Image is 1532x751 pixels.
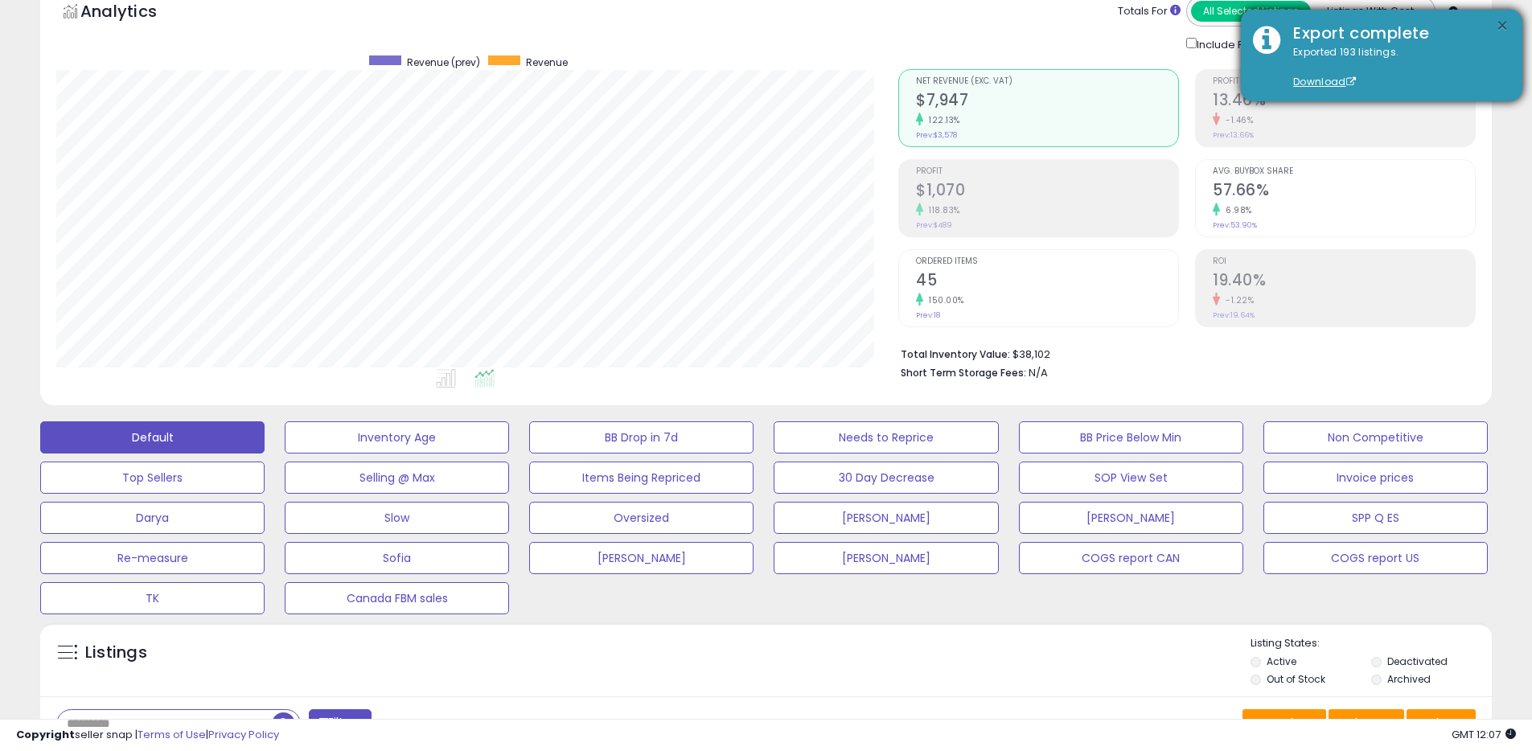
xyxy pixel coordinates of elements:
[916,257,1178,266] span: Ordered Items
[1213,257,1475,266] span: ROI
[774,462,998,494] button: 30 Day Decrease
[1263,462,1488,494] button: Invoice prices
[1281,45,1510,90] div: Exported 193 listings.
[285,462,509,494] button: Selling @ Max
[1118,4,1181,19] div: Totals For
[1019,462,1243,494] button: SOP View Set
[774,421,998,453] button: Needs to Reprice
[40,421,265,453] button: Default
[1220,114,1253,126] small: -1.46%
[1263,502,1488,534] button: SPP Q ES
[40,542,265,574] button: Re-measure
[916,181,1178,203] h2: $1,070
[529,421,754,453] button: BB Drop in 7d
[916,220,952,230] small: Prev: $489
[1329,709,1404,737] button: Columns
[1267,672,1325,686] label: Out of Stock
[916,167,1178,176] span: Profit
[923,204,960,216] small: 118.83%
[1213,271,1475,293] h2: 19.40%
[1387,655,1448,668] label: Deactivated
[1387,672,1431,686] label: Archived
[407,55,480,69] span: Revenue (prev)
[1251,636,1492,651] p: Listing States:
[1019,502,1243,534] button: [PERSON_NAME]
[529,542,754,574] button: [PERSON_NAME]
[901,343,1464,363] li: $38,102
[1263,421,1488,453] button: Non Competitive
[1339,715,1390,731] span: Columns
[1407,709,1476,737] button: Actions
[1267,655,1296,668] label: Active
[1213,181,1475,203] h2: 57.66%
[1220,294,1254,306] small: -1.22%
[1293,75,1356,88] a: Download
[40,502,265,534] button: Darya
[774,542,998,574] button: [PERSON_NAME]
[916,130,957,140] small: Prev: $3,578
[1029,365,1048,380] span: N/A
[1213,91,1475,113] h2: 13.46%
[916,91,1178,113] h2: $7,947
[1191,1,1311,22] button: All Selected Listings
[1263,542,1488,574] button: COGS report US
[285,421,509,453] button: Inventory Age
[1019,542,1243,574] button: COGS report CAN
[916,310,940,320] small: Prev: 18
[40,582,265,614] button: TK
[1213,77,1475,86] span: Profit [PERSON_NAME]
[1213,310,1255,320] small: Prev: 19.64%
[774,502,998,534] button: [PERSON_NAME]
[923,294,964,306] small: 150.00%
[526,55,568,69] span: Revenue
[529,462,754,494] button: Items Being Repriced
[85,642,147,664] h5: Listings
[1213,167,1475,176] span: Avg. Buybox Share
[40,462,265,494] button: Top Sellers
[1281,22,1510,45] div: Export complete
[1213,220,1257,230] small: Prev: 53.90%
[285,502,509,534] button: Slow
[16,728,279,743] div: seller snap | |
[923,114,960,126] small: 122.13%
[901,347,1010,361] b: Total Inventory Value:
[1220,204,1252,216] small: 6.98%
[285,542,509,574] button: Sofia
[901,366,1026,380] b: Short Term Storage Fees:
[285,582,509,614] button: Canada FBM sales
[1213,130,1254,140] small: Prev: 13.66%
[1310,1,1430,22] button: Listings With Cost
[916,77,1178,86] span: Net Revenue (Exc. VAT)
[16,727,75,742] strong: Copyright
[309,709,372,737] button: Filters
[529,502,754,534] button: Oversized
[1174,35,1307,53] div: Include Returns
[1019,421,1243,453] button: BB Price Below Min
[1496,16,1509,36] button: ×
[1242,709,1326,737] button: Save View
[916,271,1178,293] h2: 45
[1452,727,1516,742] span: 2025-10-9 12:07 GMT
